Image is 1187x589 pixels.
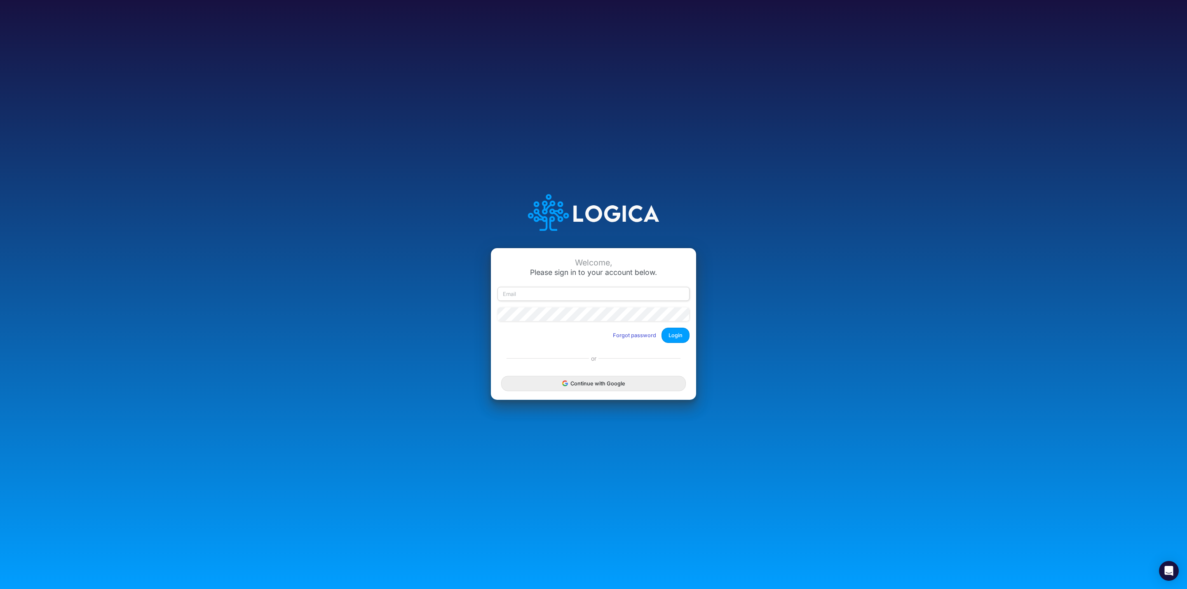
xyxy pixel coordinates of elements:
[497,287,690,301] input: Email
[662,328,690,343] button: Login
[497,258,690,268] div: Welcome,
[608,329,662,342] button: Forgot password
[1159,561,1179,581] div: Open Intercom Messenger
[501,376,686,391] button: Continue with Google
[530,268,657,277] span: Please sign in to your account below.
